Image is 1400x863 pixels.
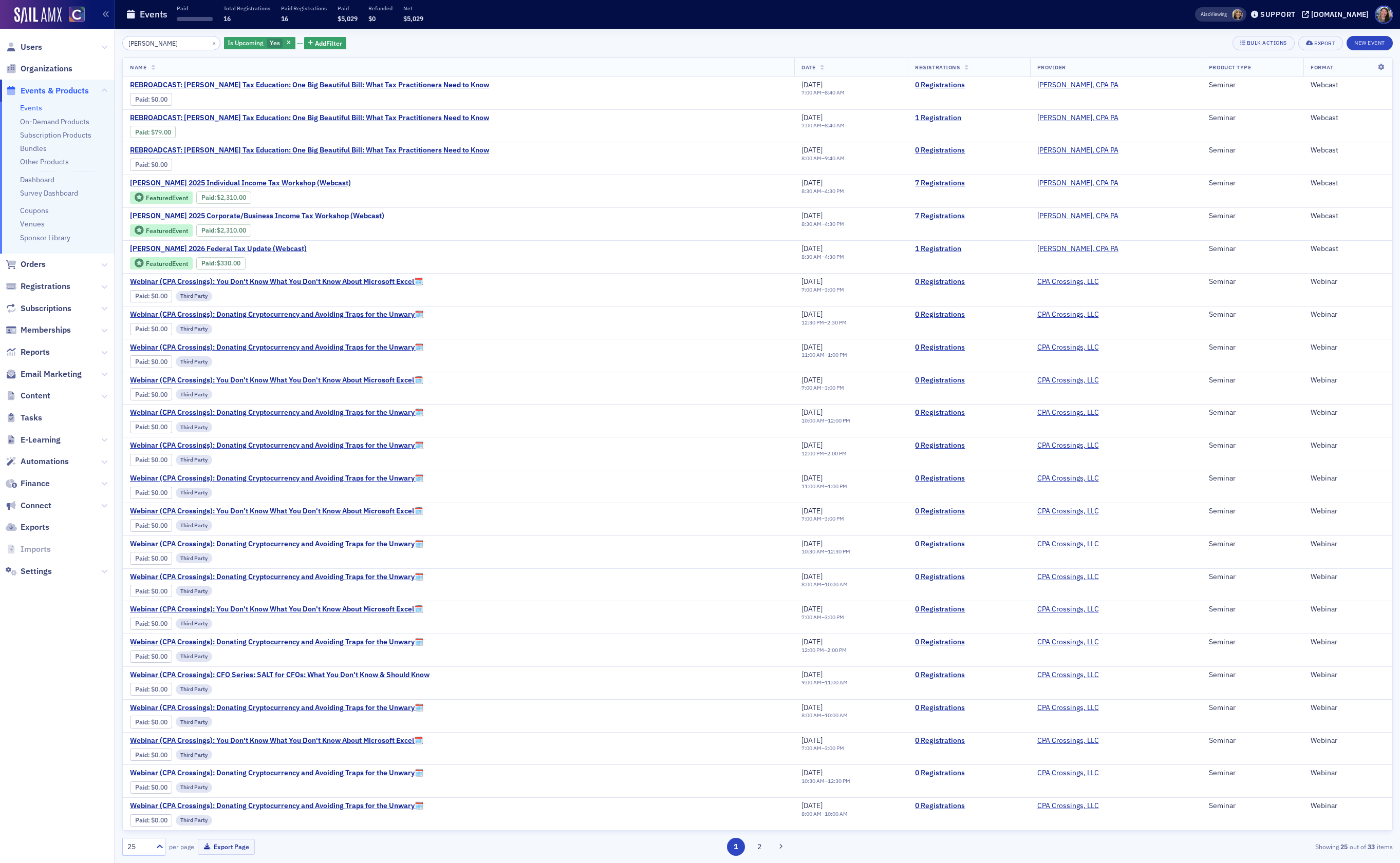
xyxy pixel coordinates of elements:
div: Seminar [1209,81,1296,90]
a: 7 Registrations [915,212,1022,221]
div: Webcast [1311,146,1385,155]
span: Provider [1037,64,1066,71]
span: REBROADCAST: Don Farmer Tax Education: One Big Beautiful Bill: What Tax Practitioners Need to Know [130,81,489,90]
a: CPA Crossings, LLC [1037,376,1099,385]
a: Paid [135,325,148,333]
a: 0 Registrations [915,801,1022,811]
span: Don Farmer, CPA PA [1037,113,1118,123]
a: Organizations [6,63,72,74]
time: 7:00 AM [801,89,822,96]
a: Webinar (CPA Crossings): Donating Cryptocurrency and Avoiding Traps for the Unwary🗓️ [130,441,423,450]
div: Seminar [1209,146,1296,155]
div: Bulk Actions [1247,40,1287,46]
span: REBROADCAST: Don Farmer Tax Education: One Big Beautiful Bill: What Tax Practitioners Need to Know [130,113,489,123]
span: $0.00 [151,161,167,168]
label: per page [169,842,194,851]
span: Don Farmer 2026 Federal Tax Update (Webcast) [130,244,307,254]
a: Dashboard [20,175,54,184]
time: 9:40 AM [825,155,845,162]
span: Content [21,390,50,401]
a: [PERSON_NAME], CPA PA [1037,81,1118,90]
span: Memberships [21,324,71,336]
a: Webinar (CPA Crossings): You Don't Know What You Don't Know About Microsoft Excel🗓️ [130,605,423,614]
span: Don Farmer, CPA PA [1037,81,1118,90]
a: Paid [135,587,148,595]
div: Paid: 0 - $0 [130,93,172,105]
a: Paid [201,259,214,267]
time: 8:40 AM [825,89,845,96]
a: CPA Crossings, LLC [1037,408,1099,417]
div: – [801,155,845,162]
span: $0 [368,14,376,23]
span: $5,029 [338,14,358,23]
div: Webinar [1311,310,1385,319]
span: Exports [21,522,49,533]
span: : [201,259,217,267]
div: [DOMAIN_NAME] [1311,10,1369,19]
a: Paid [135,685,148,693]
a: [PERSON_NAME], CPA PA [1037,113,1118,123]
div: Webcast [1311,179,1385,188]
div: Third Party [176,291,212,301]
div: Webcast [1311,113,1385,123]
a: Paid [135,718,148,726]
span: Subscriptions [21,303,71,314]
button: Export [1298,36,1343,50]
a: Exports [6,522,49,533]
button: Export Page [198,839,255,855]
a: Webinar (CPA Crossings): Donating Cryptocurrency and Avoiding Traps for the Unwary🗓️ [130,801,423,811]
span: Profile [1375,6,1393,24]
a: 0 Registrations [915,146,1022,155]
a: Tasks [6,412,42,424]
a: 0 Registrations [915,277,1022,286]
a: Paid [135,816,148,824]
div: Paid: 2 - $7900 [130,126,176,138]
a: CPA Crossings, LLC [1037,605,1099,614]
div: Seminar [1209,343,1296,352]
div: Seminar [1209,179,1296,188]
span: E-Learning [21,434,61,446]
a: Registrations [6,281,70,292]
span: [DATE] [801,277,823,286]
a: Subscription Products [20,130,91,140]
span: $0.00 [151,95,167,103]
span: Don Farmer’s 2025 Individual Income Tax Workshop (Webcast) [130,179,351,188]
a: E-Learning [6,434,61,446]
span: Imports [21,544,51,555]
div: Seminar [1209,113,1296,123]
span: Webinar (CPA Crossings): Donating Cryptocurrency and Avoiding Traps for the Unwary🗓️ [130,540,423,549]
p: Paid Registrations [281,5,327,12]
a: 0 Registrations [915,441,1022,450]
a: [PERSON_NAME] 2025 Corporate/Business Income Tax Workshop (Webcast) [130,212,384,221]
a: Webinar (CPA Crossings): You Don't Know What You Don't Know About Microsoft Excel🗓️ [130,376,423,385]
a: Paid [135,489,148,496]
span: Registrations [21,281,70,292]
div: – [801,286,844,293]
div: Also [1201,11,1210,17]
a: 0 Registrations [915,376,1022,385]
span: : [201,226,217,234]
a: CPA Crossings, LLC [1037,801,1099,811]
span: Webinar (CPA Crossings): Donating Cryptocurrency and Avoiding Traps for the Unwary🗓️ [130,310,423,319]
span: Users [21,42,42,53]
div: – [801,221,844,227]
a: Paid [135,423,148,431]
time: 3:00 PM [825,286,844,293]
a: CPA Crossings, LLC [1037,277,1099,286]
span: Email Marketing [21,369,82,380]
span: $330.00 [217,259,240,267]
a: 0 Registrations [915,540,1022,549]
a: 1 Registration [915,113,1022,123]
button: [DOMAIN_NAME] [1302,11,1372,18]
button: AddFilter [304,37,346,50]
a: Webinar (CPA Crossings): You Don't Know What You Don't Know About Microsoft Excel🗓️ [130,507,423,516]
span: Is Upcoming [228,39,264,47]
div: Webinar [1311,343,1385,352]
a: 0 Registrations [915,408,1022,417]
a: 0 Registrations [915,638,1022,647]
button: 2 [750,838,768,856]
div: Yes [224,37,295,50]
input: Search… [122,36,220,50]
div: Paid: 0 - $0 [130,323,172,335]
